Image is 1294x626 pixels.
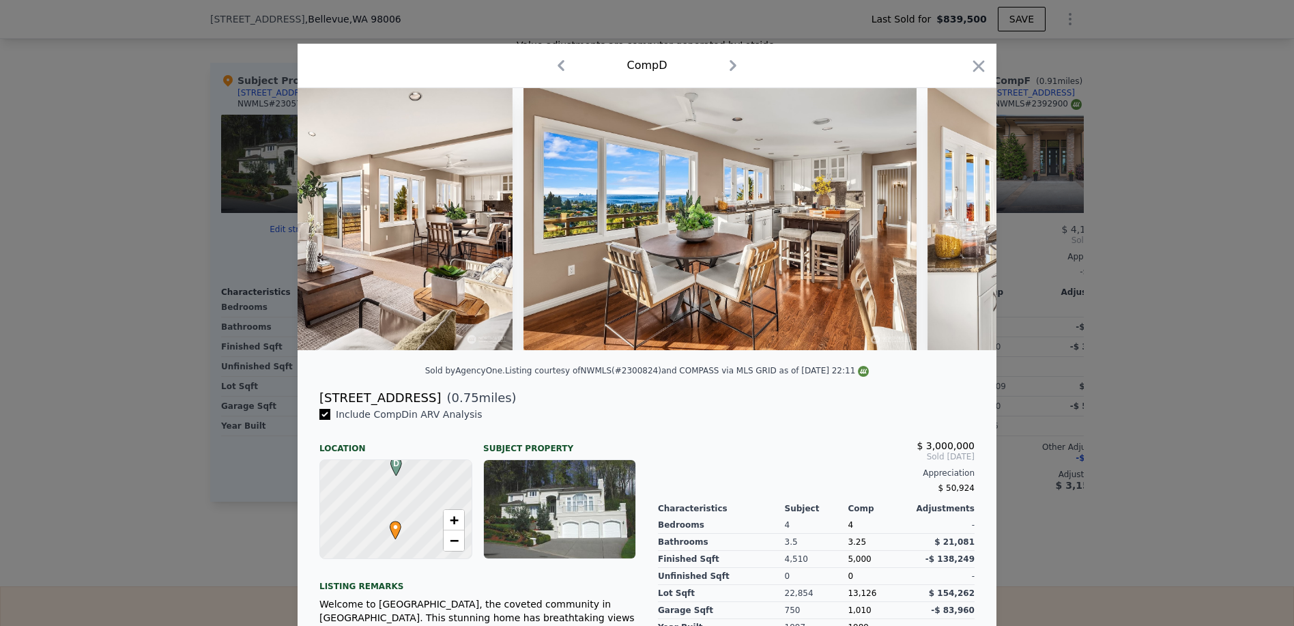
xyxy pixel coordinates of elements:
[785,534,848,551] div: 3.5
[450,511,459,528] span: +
[785,568,848,585] div: 0
[523,88,916,350] img: Property Img
[120,88,513,350] img: Property Img
[444,530,464,551] a: Zoom out
[450,532,459,549] span: −
[627,57,667,74] div: Comp D
[319,432,472,454] div: Location
[785,602,848,619] div: 750
[658,534,785,551] div: Bathrooms
[858,366,869,377] img: NWMLS Logo
[441,388,516,408] span: ( miles)
[785,585,848,602] div: 22,854
[848,554,871,564] span: 5,000
[848,588,876,598] span: 13,126
[658,503,785,514] div: Characteristics
[658,517,785,534] div: Bedrooms
[658,551,785,568] div: Finished Sqft
[386,521,394,529] div: •
[387,457,395,466] div: D
[785,503,848,514] div: Subject
[330,409,488,420] span: Include Comp D in ARV Analysis
[785,517,848,534] div: 4
[925,554,975,564] span: -$ 138,249
[658,468,975,479] div: Appreciation
[848,571,853,581] span: 0
[658,451,975,462] span: Sold [DATE]
[483,432,636,454] div: Subject Property
[929,588,975,598] span: $ 154,262
[848,520,853,530] span: 4
[848,534,911,551] div: 3.25
[505,366,869,375] div: Listing courtesy of NWMLS (#2300824) and COMPASS via MLS GRID as of [DATE] 22:11
[452,390,479,405] span: 0.75
[319,388,441,408] div: [STREET_ADDRESS]
[658,585,785,602] div: Lot Sqft
[911,517,975,534] div: -
[444,510,464,530] a: Zoom in
[387,457,405,470] span: D
[386,517,405,537] span: •
[934,537,975,547] span: $ 21,081
[658,568,785,585] div: Unfinished Sqft
[848,606,871,615] span: 1,010
[917,440,975,451] span: $ 3,000,000
[931,606,975,615] span: -$ 83,960
[425,366,505,375] div: Sold by AgencyOne .
[658,602,785,619] div: Garage Sqft
[848,503,911,514] div: Comp
[911,503,975,514] div: Adjustments
[319,570,636,592] div: Listing remarks
[911,568,975,585] div: -
[785,551,848,568] div: 4,510
[938,483,975,493] span: $ 50,924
